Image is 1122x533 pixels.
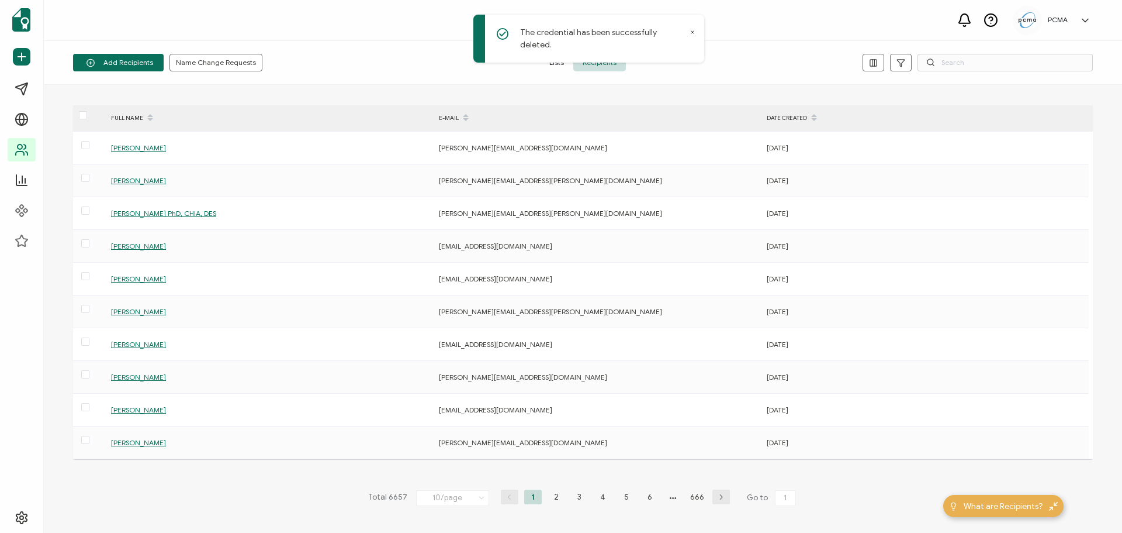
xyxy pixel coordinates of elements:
[594,490,612,504] li: 4
[767,373,788,381] span: [DATE]
[439,176,662,185] span: [PERSON_NAME][EMAIL_ADDRESS][PERSON_NAME][DOMAIN_NAME]
[761,108,1089,128] div: DATE CREATED
[439,373,607,381] span: [PERSON_NAME][EMAIL_ADDRESS][DOMAIN_NAME]
[439,143,607,152] span: [PERSON_NAME][EMAIL_ADDRESS][DOMAIN_NAME]
[169,54,262,71] button: Name Change Requests
[767,340,788,349] span: [DATE]
[111,274,166,283] span: [PERSON_NAME]
[641,490,659,504] li: 6
[927,401,1122,533] iframe: Chat Widget
[111,176,166,185] span: [PERSON_NAME]
[767,143,788,152] span: [DATE]
[767,307,788,316] span: [DATE]
[917,54,1093,71] input: Search
[368,490,407,506] span: Total 6657
[111,438,166,447] span: [PERSON_NAME]
[439,307,662,316] span: [PERSON_NAME][EMAIL_ADDRESS][PERSON_NAME][DOMAIN_NAME]
[111,307,166,316] span: [PERSON_NAME]
[439,242,552,250] span: [EMAIL_ADDRESS][DOMAIN_NAME]
[520,26,687,51] p: The credential has been successfully deleted.
[111,340,166,349] span: [PERSON_NAME]
[111,143,166,152] span: [PERSON_NAME]
[439,274,552,283] span: [EMAIL_ADDRESS][DOMAIN_NAME]
[176,59,256,66] span: Name Change Requests
[767,405,788,414] span: [DATE]
[111,209,216,218] span: [PERSON_NAME] PhD, CHIA, DES
[524,490,542,504] li: 1
[439,405,552,414] span: [EMAIL_ADDRESS][DOMAIN_NAME]
[618,490,635,504] li: 5
[548,490,565,504] li: 2
[767,242,788,250] span: [DATE]
[688,490,707,504] li: 666
[105,108,433,128] div: FULL NAME
[111,373,166,381] span: [PERSON_NAME]
[767,209,788,218] span: [DATE]
[111,405,166,414] span: [PERSON_NAME]
[439,340,552,349] span: [EMAIL_ADDRESS][DOMAIN_NAME]
[12,8,30,32] img: sertifier-logomark-colored.svg
[416,490,489,506] input: Select
[767,274,788,283] span: [DATE]
[1048,16,1068,24] h5: PCMA
[111,242,166,250] span: [PERSON_NAME]
[767,176,788,185] span: [DATE]
[747,490,798,506] span: Go to
[433,108,761,128] div: E-MAIL
[767,438,788,447] span: [DATE]
[439,438,607,447] span: [PERSON_NAME][EMAIL_ADDRESS][DOMAIN_NAME]
[439,209,662,218] span: [PERSON_NAME][EMAIL_ADDRESS][PERSON_NAME][DOMAIN_NAME]
[571,490,588,504] li: 3
[73,54,164,71] button: Add Recipients
[1019,12,1036,28] img: 5c892e8a-a8c9-4ab0-b501-e22bba25706e.jpg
